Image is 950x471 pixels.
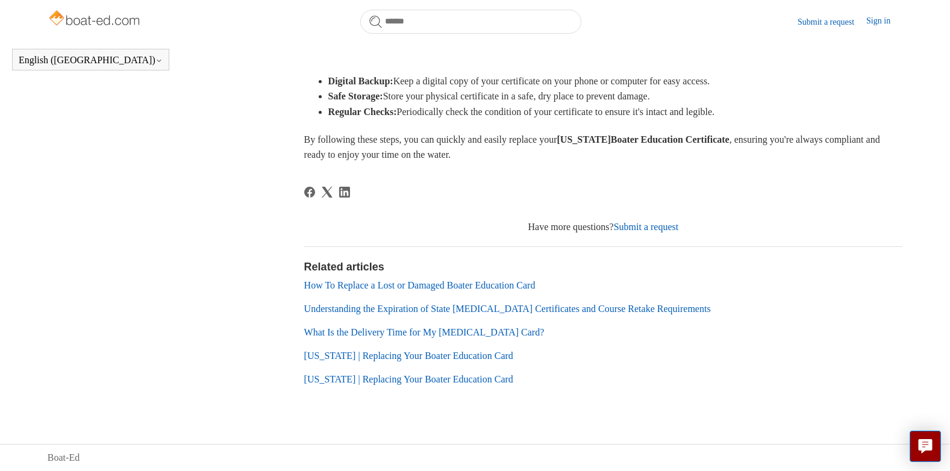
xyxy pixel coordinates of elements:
[557,134,611,145] strong: [US_STATE]
[304,304,711,314] a: Understanding the Expiration of State [MEDICAL_DATA] Certificates and Course Retake Requirements
[322,187,333,198] a: X Corp
[328,91,383,101] strong: Safe Storage:
[328,76,393,86] strong: Digital Backup:
[304,280,536,290] a: How To Replace a Lost or Damaged Boater Education Card
[339,187,350,198] svg: Share this page on LinkedIn
[360,10,581,34] input: Search
[322,187,333,198] svg: Share this page on X Corp
[304,187,315,198] a: Facebook
[48,451,80,465] a: Boat-Ed
[304,374,513,384] a: [US_STATE] | Replacing Your Boater Education Card
[328,73,903,89] li: Keep a digital copy of your certificate on your phone or computer for easy access.
[611,134,730,145] strong: Boater Education Certificate
[328,89,903,104] li: Store your physical certificate in a safe, dry place to prevent damage.
[304,327,545,337] a: What Is the Delivery Time for My [MEDICAL_DATA] Card?
[304,351,513,361] a: [US_STATE] | Replacing Your Boater Education Card
[910,431,941,462] button: Live chat
[866,14,902,29] a: Sign in
[304,259,903,275] h2: Related articles
[614,222,679,232] a: Submit a request
[19,55,163,66] button: English ([GEOGRAPHIC_DATA])
[304,132,903,163] p: By following these steps, you can quickly and easily replace your , ensuring you're always compli...
[48,7,143,31] img: Boat-Ed Help Center home page
[328,104,903,120] li: Periodically check the condition of your certificate to ensure it's intact and legible.
[339,187,350,198] a: LinkedIn
[304,220,903,234] div: Have more questions?
[304,187,315,198] svg: Share this page on Facebook
[328,107,397,117] strong: Regular Checks:
[798,16,866,28] a: Submit a request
